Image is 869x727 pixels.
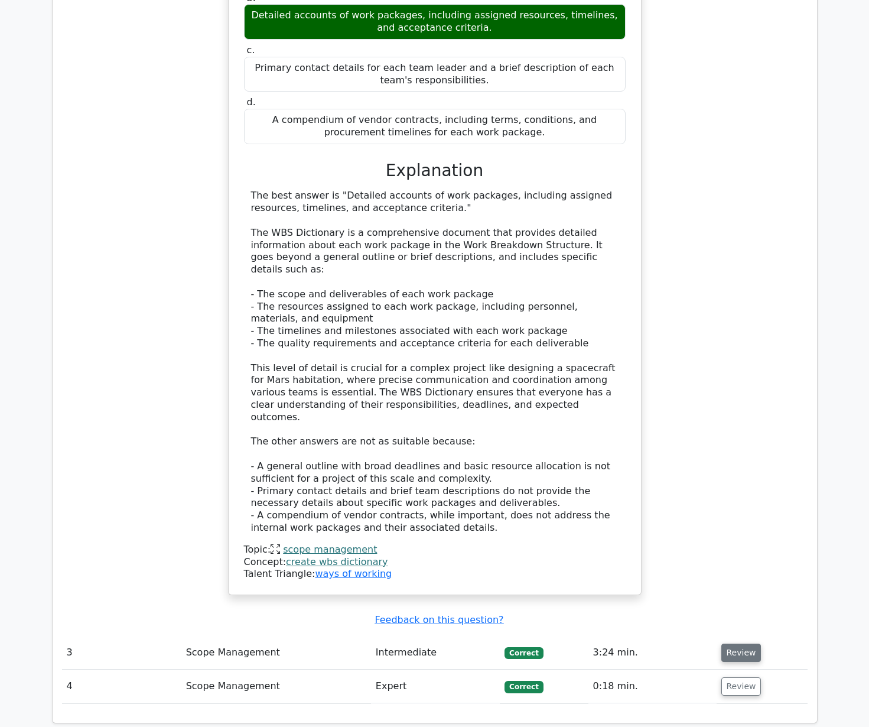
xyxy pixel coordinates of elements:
[244,544,626,580] div: Talent Triangle:
[286,556,388,567] a: create wbs dictionary
[244,4,626,40] div: Detailed accounts of work packages, including assigned resources, timelines, and acceptance crite...
[181,670,371,703] td: Scope Management
[62,636,181,670] td: 3
[247,96,256,108] span: d.
[247,44,255,56] span: c.
[244,556,626,569] div: Concept:
[371,636,500,670] td: Intermediate
[62,670,181,703] td: 4
[181,636,371,670] td: Scope Management
[721,677,761,696] button: Review
[505,681,543,693] span: Correct
[244,544,626,556] div: Topic:
[244,57,626,92] div: Primary contact details for each team leader and a brief description of each team's responsibilit...
[315,568,392,579] a: ways of working
[244,109,626,144] div: A compendium of vendor contracts, including terms, conditions, and procurement timelines for each...
[721,644,761,662] button: Review
[371,670,500,703] td: Expert
[375,614,503,625] a: Feedback on this question?
[251,161,619,181] h3: Explanation
[283,544,377,555] a: scope management
[251,190,619,534] div: The best answer is "Detailed accounts of work packages, including assigned resources, timelines, ...
[588,670,717,703] td: 0:18 min.
[505,647,543,659] span: Correct
[588,636,717,670] td: 3:24 min.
